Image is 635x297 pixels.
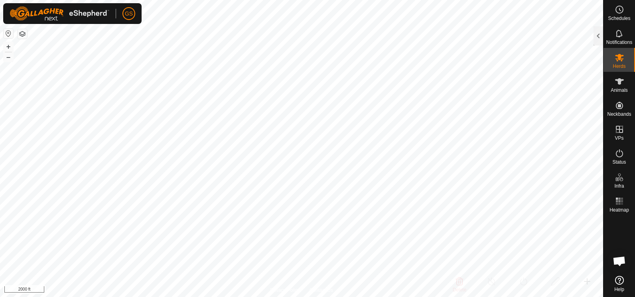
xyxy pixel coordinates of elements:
span: Herds [613,64,625,69]
span: Neckbands [607,112,631,117]
span: GS [125,10,133,18]
span: Animals [611,88,628,93]
button: + [4,42,13,51]
a: Privacy Policy [270,287,300,294]
span: Help [614,287,624,292]
span: Schedules [608,16,630,21]
button: – [4,52,13,62]
span: VPs [615,136,623,141]
a: Help [603,273,635,295]
button: Reset Map [4,29,13,38]
a: Contact Us [310,287,333,294]
span: Heatmap [609,208,629,212]
a: Open chat [607,249,631,273]
img: Gallagher Logo [10,6,109,21]
span: Infra [614,184,624,188]
span: Status [612,160,626,164]
button: Map Layers [18,29,27,39]
span: Notifications [606,40,632,45]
